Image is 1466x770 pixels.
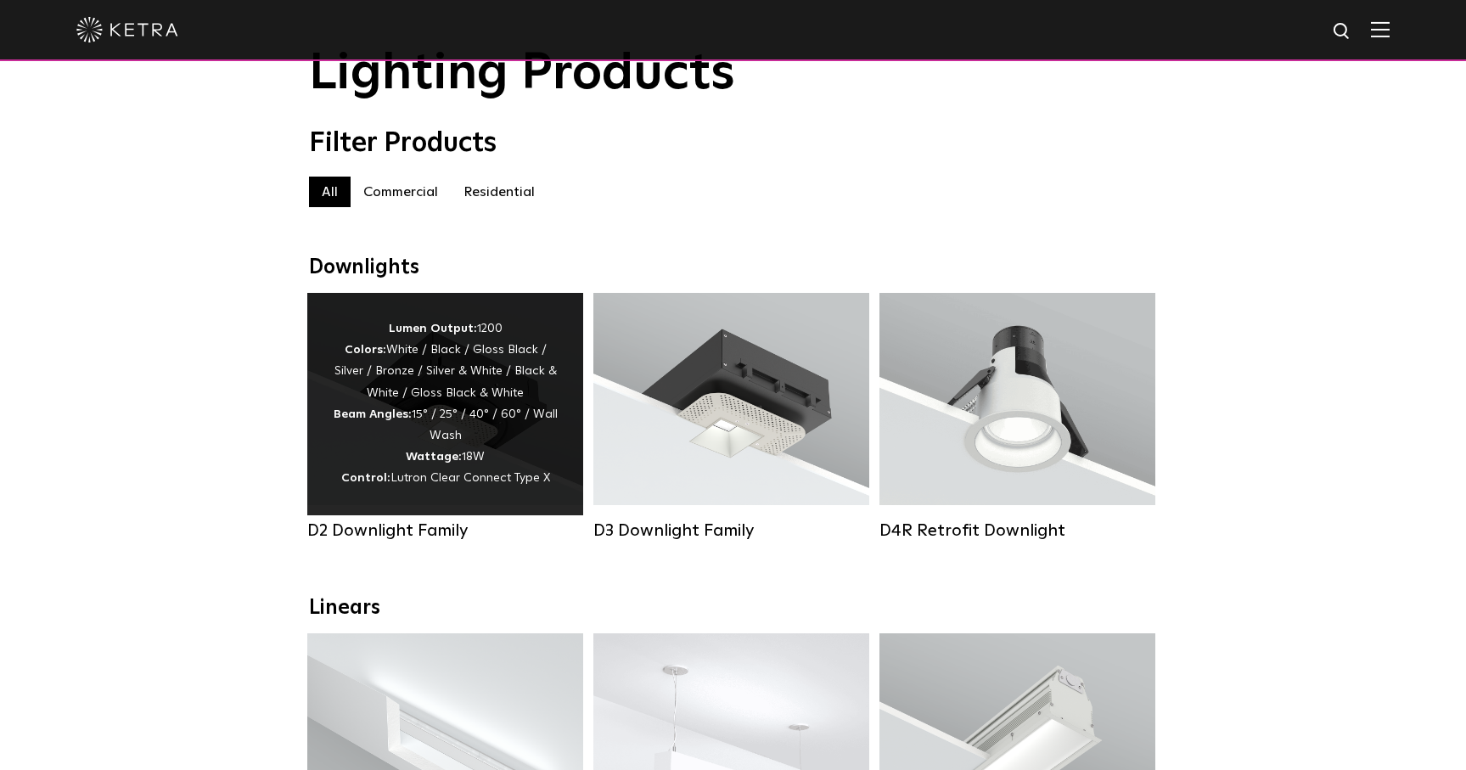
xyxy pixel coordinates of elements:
[307,293,583,539] a: D2 Downlight Family Lumen Output:1200Colors:White / Black / Gloss Black / Silver / Bronze / Silve...
[333,318,558,490] div: 1200 White / Black / Gloss Black / Silver / Bronze / Silver & White / Black & White / Gloss Black...
[341,472,390,484] strong: Control:
[76,17,178,42] img: ketra-logo-2019-white
[307,520,583,541] div: D2 Downlight Family
[593,520,869,541] div: D3 Downlight Family
[351,177,451,207] label: Commercial
[406,451,462,463] strong: Wattage:
[345,344,386,356] strong: Colors:
[309,256,1158,280] div: Downlights
[1371,21,1390,37] img: Hamburger%20Nav.svg
[879,293,1155,539] a: D4R Retrofit Downlight Lumen Output:800Colors:White / BlackBeam Angles:15° / 25° / 40° / 60°Watta...
[1332,21,1353,42] img: search icon
[879,520,1155,541] div: D4R Retrofit Downlight
[593,293,869,539] a: D3 Downlight Family Lumen Output:700 / 900 / 1100Colors:White / Black / Silver / Bronze / Paintab...
[309,177,351,207] label: All
[390,472,550,484] span: Lutron Clear Connect Type X
[451,177,548,207] label: Residential
[309,48,735,99] span: Lighting Products
[309,127,1158,160] div: Filter Products
[334,408,412,420] strong: Beam Angles:
[309,596,1158,621] div: Linears
[389,323,477,334] strong: Lumen Output:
